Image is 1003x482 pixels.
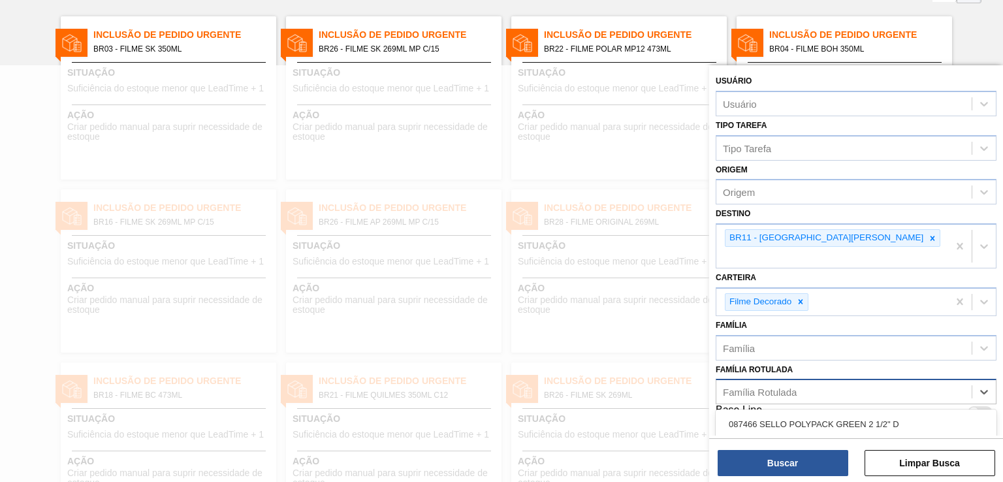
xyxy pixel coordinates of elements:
div: Tipo Tarefa [723,142,771,153]
span: Inclusão de Pedido Urgente [544,28,727,42]
label: Carteira [716,273,756,282]
label: Tipo Tarefa [716,121,767,130]
label: Família Rotulada [716,365,793,374]
img: status [287,33,307,53]
span: Inclusão de Pedido Urgente [769,28,952,42]
div: Família Rotulada [723,387,797,398]
label: Base Line [716,404,762,420]
span: Inclusão de Pedido Urgente [319,28,501,42]
img: status [513,33,532,53]
span: Inclusão de Pedido Urgente [93,28,276,42]
label: Destino [716,209,750,218]
img: status [738,33,757,53]
span: BR22 - FILME POLAR MP12 473ML [544,42,716,56]
div: BR11 - [GEOGRAPHIC_DATA][PERSON_NAME] [725,230,925,246]
div: Origem [723,187,755,198]
img: status [62,33,82,53]
span: BR04 - FILME BOH 350ML [769,42,942,56]
label: Usuário [716,76,752,86]
label: Família [716,321,747,330]
div: Família [723,342,755,353]
div: Filme Decorado [725,294,793,310]
span: BR26 - FILME SK 269ML MP C/15 [319,42,491,56]
span: BR03 - FILME SK 350ML [93,42,266,56]
div: Usuário [723,98,757,109]
label: Origem [716,165,748,174]
div: 087466 SELLO POLYPACK GREEN 2 1/2" D [716,412,996,436]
